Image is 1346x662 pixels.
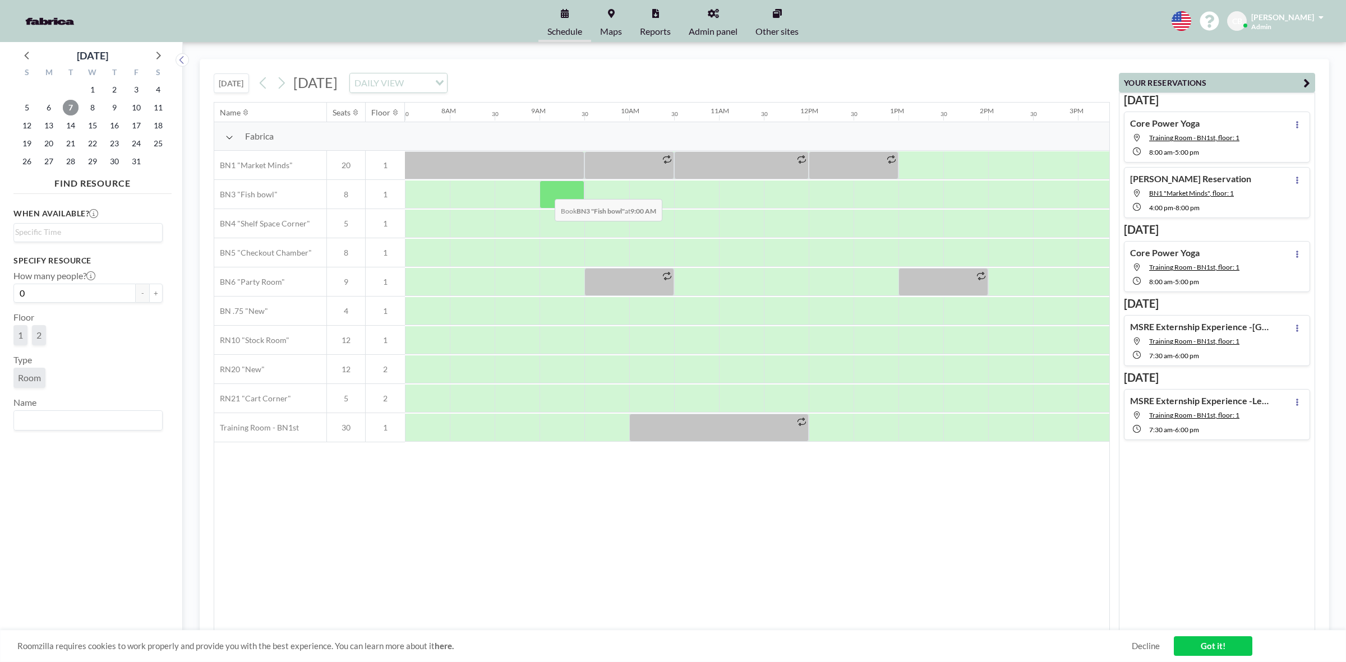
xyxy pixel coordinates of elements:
span: Wednesday, October 29, 2025 [85,154,100,169]
b: 9:00 AM [630,207,656,215]
span: Wednesday, October 22, 2025 [85,136,100,151]
span: Wednesday, October 15, 2025 [85,118,100,133]
div: Name [220,108,241,118]
span: [DATE] [293,74,338,91]
span: Schedule [547,27,582,36]
span: 7:30 AM [1149,425,1173,434]
span: 8 [327,248,365,258]
span: Wednesday, October 8, 2025 [85,100,100,115]
div: 12PM [800,107,818,115]
span: Other sites [755,27,799,36]
button: - [136,284,149,303]
div: Search for option [14,224,162,240]
span: BN5 "Checkout Chamber" [214,248,312,258]
input: Search for option [15,413,156,428]
span: Training Room - BN1st, floor: 1 [1149,337,1239,345]
span: Sunday, October 12, 2025 [19,118,35,133]
div: T [60,66,82,81]
button: YOUR RESERVATIONS [1119,73,1315,92]
h4: Core Power Yoga [1130,118,1200,129]
span: Sunday, October 5, 2025 [19,100,35,115]
span: Saturday, October 4, 2025 [150,82,166,98]
a: Got it! [1174,636,1252,656]
span: Friday, October 10, 2025 [128,100,144,115]
div: 30 [761,110,768,118]
span: Monday, October 20, 2025 [41,136,57,151]
span: - [1173,277,1175,286]
h4: Core Power Yoga [1130,247,1200,258]
span: Fabrica [245,131,274,142]
span: - [1173,148,1175,156]
span: Wednesday, October 1, 2025 [85,82,100,98]
div: Search for option [350,73,447,92]
span: 30 [327,423,365,433]
span: 5 [327,219,365,229]
span: RN10 "Stock Room" [214,335,289,345]
span: Tuesday, October 14, 2025 [63,118,79,133]
span: 8 [327,189,365,200]
div: 30 [1030,110,1037,118]
div: 30 [941,110,947,118]
span: Training Room - BN1st [214,423,299,433]
h3: [DATE] [1124,297,1310,311]
span: Thursday, October 23, 2025 [107,136,122,151]
h4: MSRE Externship Experience -[GEOGRAPHIC_DATA] [1130,321,1270,332]
h4: MSRE Externship Experience -Leeds School of Business [1130,395,1270,406]
span: 1 [366,248,405,258]
span: Thursday, October 2, 2025 [107,82,122,98]
span: [PERSON_NAME] [1251,12,1314,22]
img: organization-logo [18,10,82,33]
span: Friday, October 31, 2025 [128,154,144,169]
span: BN6 "Party Room" [214,277,285,287]
span: - [1173,425,1175,434]
span: Monday, October 27, 2025 [41,154,57,169]
div: S [147,66,169,81]
div: T [103,66,125,81]
div: Floor [371,108,390,118]
div: 30 [851,110,858,118]
span: 1 [366,335,405,345]
span: 9 [327,277,365,287]
span: BN1 "Market Minds" [214,160,293,170]
div: Seats [333,108,351,118]
span: - [1173,203,1176,212]
span: Saturday, October 25, 2025 [150,136,166,151]
span: Thursday, October 16, 2025 [107,118,122,133]
span: Maps [600,27,622,36]
span: CB [1232,16,1242,26]
span: Tuesday, October 21, 2025 [63,136,79,151]
span: Sunday, October 19, 2025 [19,136,35,151]
span: Roomzilla requires cookies to work properly and provide you with the best experience. You can lea... [17,641,1132,651]
label: Name [13,397,36,408]
span: Training Room - BN1st, floor: 1 [1149,263,1239,271]
div: 2PM [980,107,994,115]
span: 6:00 PM [1175,425,1199,434]
b: BN3 "Fish bowl" [577,207,625,215]
span: 1 [366,277,405,287]
span: 1 [366,423,405,433]
span: BN3 "Fish bowl" [214,189,278,200]
span: 12 [327,335,365,345]
span: 6:00 PM [1175,351,1199,360]
input: Search for option [15,226,156,238]
a: here. [435,641,454,651]
span: Thursday, October 30, 2025 [107,154,122,169]
span: Saturday, October 18, 2025 [150,118,166,133]
span: 1 [366,189,405,200]
label: Floor [13,312,34,323]
div: M [38,66,60,81]
h3: [DATE] [1124,371,1310,385]
span: Sunday, October 26, 2025 [19,154,35,169]
span: 4:00 PM [1149,203,1173,212]
button: + [149,284,163,303]
span: - [1173,351,1175,360]
span: Admin panel [689,27,737,36]
span: 8:00 AM [1149,277,1173,286]
span: 5 [327,394,365,404]
div: 8AM [441,107,456,115]
span: Monday, October 6, 2025 [41,100,57,115]
span: Book at [555,199,662,221]
label: How many people? [13,270,95,281]
input: Search for option [407,76,428,90]
h3: Specify resource [13,256,163,266]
